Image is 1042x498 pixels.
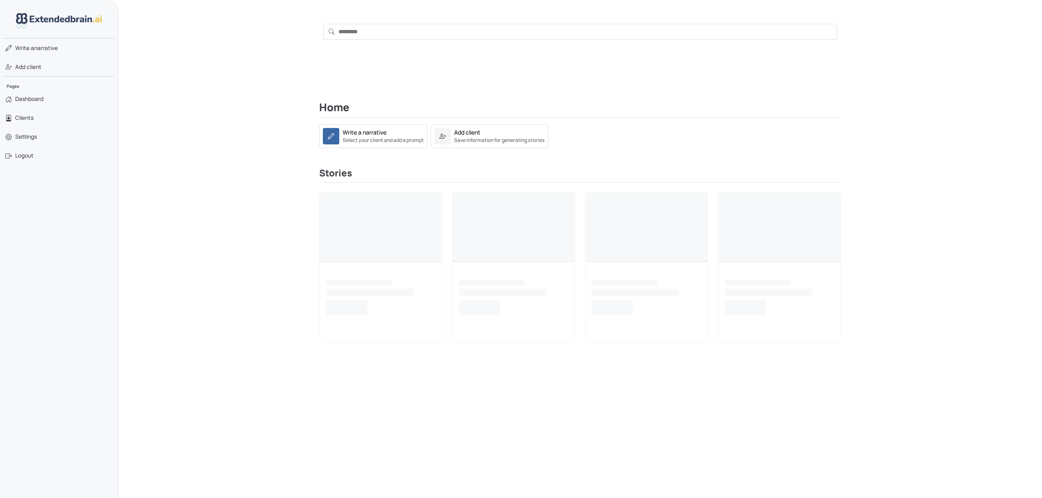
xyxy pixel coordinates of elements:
small: Save information for generating stories [454,137,545,144]
span: Write a [15,44,34,52]
a: Write a narrativeSelect your client and add a prompt [319,131,427,139]
span: Add client [15,63,41,71]
h2: Home [319,101,841,118]
span: Clients [15,114,34,122]
span: Logout [15,151,34,160]
img: logo [16,13,102,28]
span: Dashboard [15,95,43,103]
a: Add clientSave information for generating stories [431,131,548,139]
div: Write a narrative [343,128,386,137]
small: Select your client and add a prompt [343,137,424,144]
a: Add clientSave information for generating stories [431,124,548,148]
div: Add client [454,128,480,137]
span: narrative [15,44,58,52]
h3: Stories [319,168,841,183]
span: Settings [15,132,37,141]
a: Write a narrativeSelect your client and add a prompt [319,124,427,148]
